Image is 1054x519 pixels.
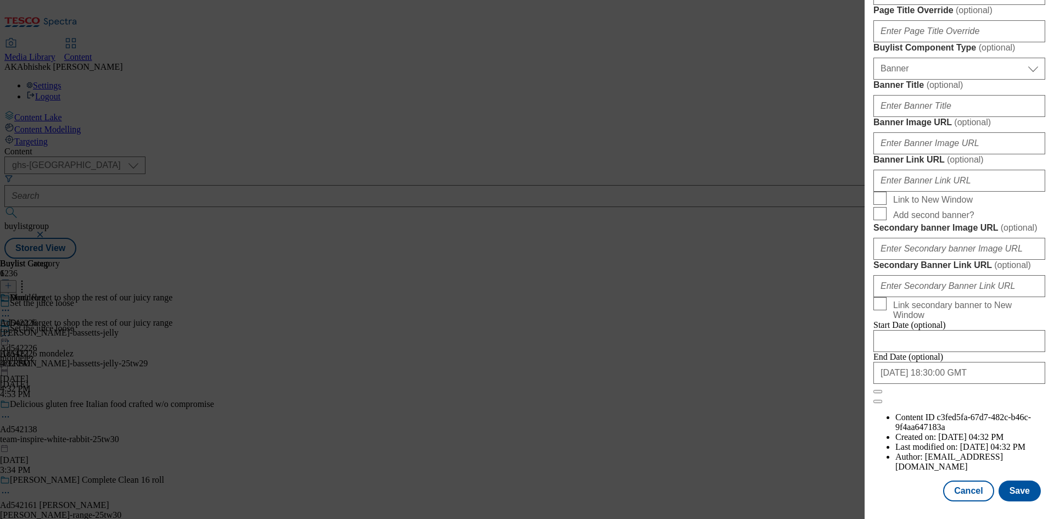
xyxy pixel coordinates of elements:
[873,80,1045,91] label: Banner Title
[893,195,973,205] span: Link to New Window
[943,481,994,501] button: Cancel
[960,442,1025,451] span: [DATE] 04:32 PM
[895,452,1045,472] li: Author:
[927,80,963,90] span: ( optional )
[895,432,1045,442] li: Created on:
[893,210,974,220] span: Add second banner?
[873,170,1045,192] input: Enter Banner Link URL
[938,432,1003,442] span: [DATE] 04:32 PM
[947,155,984,164] span: ( optional )
[873,42,1045,53] label: Buylist Component Type
[895,452,1003,471] span: [EMAIL_ADDRESS][DOMAIN_NAME]
[873,5,1045,16] label: Page Title Override
[873,260,1045,271] label: Secondary Banner Link URL
[873,320,946,330] span: Start Date (optional)
[979,43,1016,52] span: ( optional )
[893,300,1041,320] span: Link secondary banner to New Window
[999,481,1041,501] button: Save
[873,352,943,361] span: End Date (optional)
[895,412,1045,432] li: Content ID
[994,260,1031,270] span: ( optional )
[873,20,1045,42] input: Enter Page Title Override
[873,222,1045,233] label: Secondary banner Image URL
[895,442,1045,452] li: Last modified on:
[895,412,1031,432] span: c3fed5fa-67d7-482c-b46c-9f4aa647183a
[873,390,882,393] button: Close
[873,330,1045,352] input: Enter Date
[873,238,1045,260] input: Enter Secondary banner Image URL
[873,132,1045,154] input: Enter Banner Image URL
[873,154,1045,165] label: Banner Link URL
[956,5,993,15] span: ( optional )
[873,95,1045,117] input: Enter Banner Title
[873,275,1045,297] input: Enter Secondary Banner Link URL
[873,362,1045,384] input: Enter Date
[1001,223,1038,232] span: ( optional )
[954,118,991,127] span: ( optional )
[873,117,1045,128] label: Banner Image URL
